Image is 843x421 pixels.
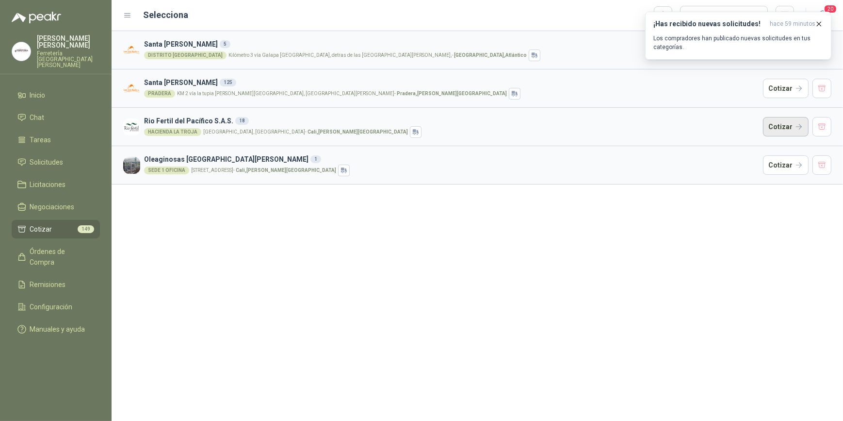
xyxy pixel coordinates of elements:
strong: [GEOGRAPHIC_DATA] , Atlántico [454,52,527,58]
a: Configuración [12,298,100,316]
span: Órdenes de Compra [30,246,91,268]
div: SEDE 1 OFICINA [144,167,189,174]
div: 5 [220,40,230,48]
button: Cotizar [763,117,809,136]
img: Company Logo [123,80,140,97]
a: Chat [12,108,100,127]
a: Solicitudes [12,153,100,171]
img: Company Logo [123,42,140,59]
h3: Rio Fertil del Pacífico S.A.S. [144,116,759,126]
h2: Selecciona [144,8,189,22]
strong: Cali , [PERSON_NAME][GEOGRAPHIC_DATA] [236,168,336,173]
strong: Cali , [PERSON_NAME][GEOGRAPHIC_DATA] [308,129,408,135]
span: Negociaciones [30,202,75,212]
div: HACIENDA LA TROJA [144,128,201,136]
span: Remisiones [30,279,66,290]
span: Cotizar [30,224,52,235]
button: Cotizar [763,79,809,98]
span: 20 [824,4,837,14]
span: Manuales y ayuda [30,324,85,335]
h3: Santa [PERSON_NAME] [144,39,759,50]
div: PRADERA [144,90,175,98]
p: [STREET_ADDRESS] - [191,168,336,173]
img: Company Logo [123,157,140,174]
img: Company Logo [123,118,140,135]
h3: Santa [PERSON_NAME] [144,77,759,88]
p: Kilómetro 3 vía Galapa [GEOGRAPHIC_DATA], detras de las [GEOGRAPHIC_DATA][PERSON_NAME], - [228,53,527,58]
img: Logo peakr [12,12,61,23]
a: Órdenes de Compra [12,242,100,271]
span: Chat [30,112,45,123]
p: Los compradores han publicado nuevas solicitudes en tus categorías. [653,34,823,51]
span: Licitaciones [30,179,66,190]
p: KM 2 vía la tupia [PERSON_NAME][GEOGRAPHIC_DATA], [GEOGRAPHIC_DATA][PERSON_NAME] - [177,91,507,96]
p: Ferretería [GEOGRAPHIC_DATA][PERSON_NAME] [37,51,100,68]
p: [PERSON_NAME] [PERSON_NAME] [37,35,100,49]
img: Company Logo [12,42,31,61]
a: Tareas [12,131,100,149]
button: 20 [814,7,831,24]
a: Inicio [12,86,100,104]
button: Cargar cotizaciones [680,6,768,25]
span: Tareas [30,135,51,145]
h3: ¡Has recibido nuevas solicitudes! [653,20,766,28]
button: ¡Has recibido nuevas solicitudes!hace 59 minutos Los compradores han publicado nuevas solicitudes... [645,12,831,60]
a: Negociaciones [12,198,100,216]
a: Manuales y ayuda [12,320,100,338]
a: Cotizar149 [12,220,100,238]
button: Cotizar [763,155,809,175]
div: 18 [235,117,249,125]
span: Inicio [30,90,46,101]
strong: Pradera , [PERSON_NAME][GEOGRAPHIC_DATA] [397,91,507,96]
span: Solicitudes [30,157,64,168]
span: 149 [78,225,94,233]
div: 125 [220,79,236,86]
div: DISTRITO [GEOGRAPHIC_DATA] [144,51,227,59]
p: [GEOGRAPHIC_DATA], [GEOGRAPHIC_DATA] - [203,130,408,135]
span: Configuración [30,302,73,312]
h3: Oleaginosas [GEOGRAPHIC_DATA][PERSON_NAME] [144,154,759,165]
span: hace 59 minutos [770,20,815,28]
a: Licitaciones [12,175,100,194]
a: Remisiones [12,275,100,294]
div: 1 [310,155,321,163]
